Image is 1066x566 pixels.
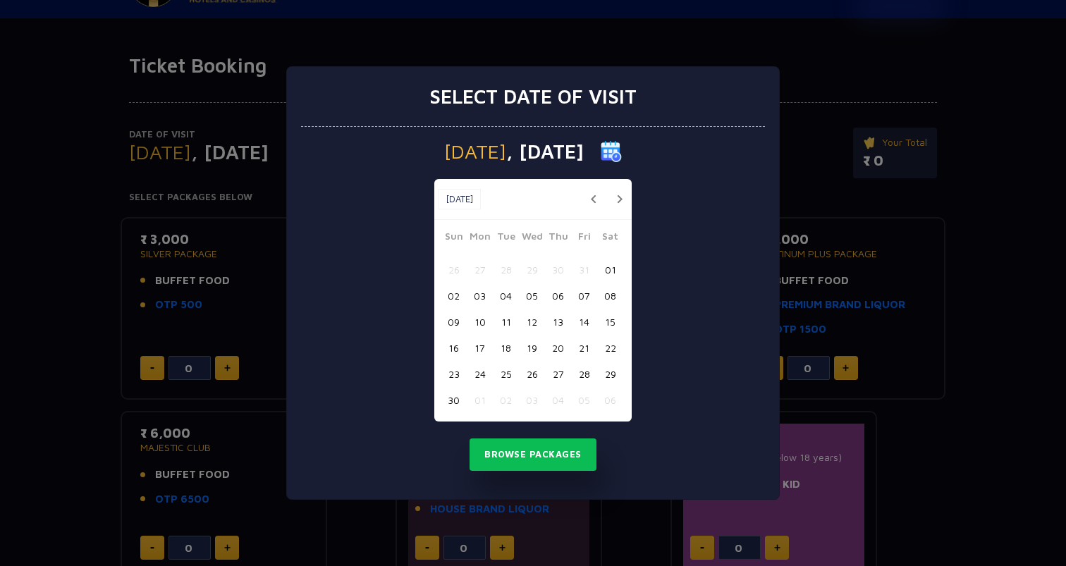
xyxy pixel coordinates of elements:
h3: Select date of visit [429,85,637,109]
button: 20 [545,335,571,361]
button: 29 [519,257,545,283]
button: 18 [493,335,519,361]
img: calender icon [601,141,622,162]
button: 09 [441,309,467,335]
button: 22 [597,335,623,361]
button: 01 [467,387,493,413]
button: 21 [571,335,597,361]
button: 02 [441,283,467,309]
button: 19 [519,335,545,361]
button: 11 [493,309,519,335]
button: 24 [467,361,493,387]
button: 27 [467,257,493,283]
button: 03 [467,283,493,309]
button: 29 [597,361,623,387]
button: 28 [493,257,519,283]
span: Tue [493,228,519,248]
span: Fri [571,228,597,248]
button: [DATE] [438,189,481,210]
button: 04 [545,387,571,413]
button: 15 [597,309,623,335]
button: 01 [597,257,623,283]
span: , [DATE] [506,142,584,161]
button: 30 [545,257,571,283]
button: 03 [519,387,545,413]
button: 12 [519,309,545,335]
button: 26 [519,361,545,387]
span: Wed [519,228,545,248]
button: 26 [441,257,467,283]
button: 06 [597,387,623,413]
button: 28 [571,361,597,387]
span: Sun [441,228,467,248]
button: Browse Packages [470,438,596,471]
span: Sat [597,228,623,248]
span: [DATE] [444,142,506,161]
button: 05 [519,283,545,309]
button: 23 [441,361,467,387]
button: 02 [493,387,519,413]
button: 14 [571,309,597,335]
span: Thu [545,228,571,248]
button: 30 [441,387,467,413]
button: 13 [545,309,571,335]
span: Mon [467,228,493,248]
button: 06 [545,283,571,309]
button: 31 [571,257,597,283]
button: 27 [545,361,571,387]
button: 17 [467,335,493,361]
button: 16 [441,335,467,361]
button: 05 [571,387,597,413]
button: 10 [467,309,493,335]
button: 04 [493,283,519,309]
button: 08 [597,283,623,309]
button: 25 [493,361,519,387]
button: 07 [571,283,597,309]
